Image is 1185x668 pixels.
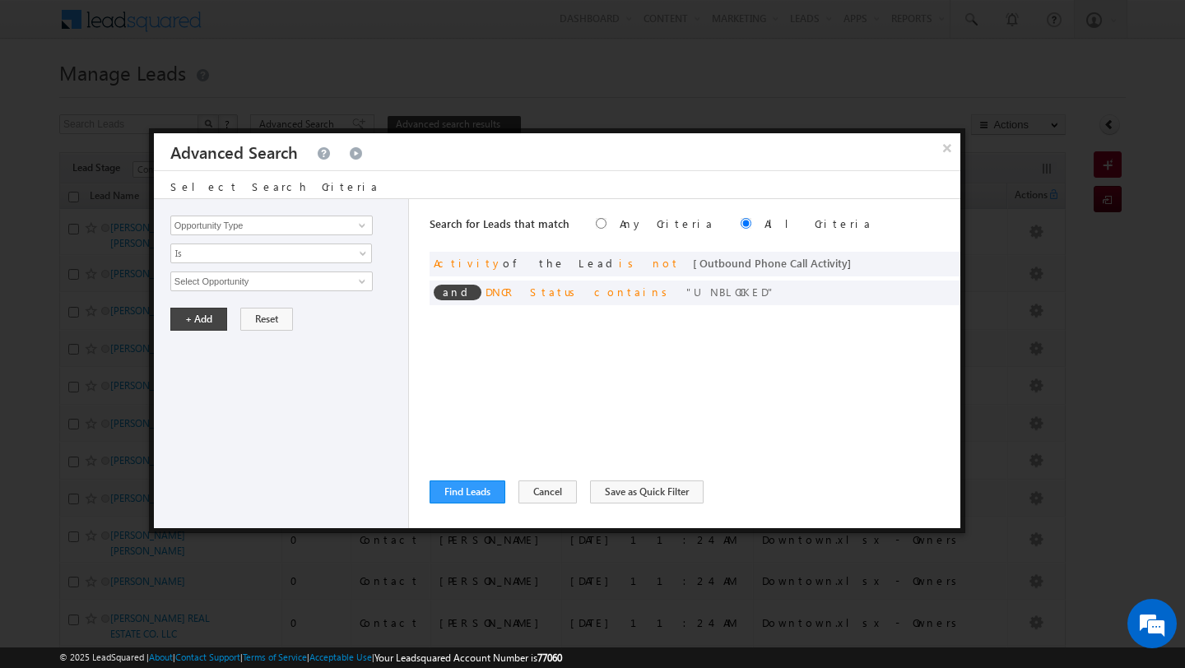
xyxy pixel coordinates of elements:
button: Reset [240,308,293,331]
span: Select Search Criteria [170,179,379,193]
input: Type to Search [170,271,373,291]
button: Find Leads [430,480,505,503]
span: contains [594,285,673,299]
a: Terms of Service [243,652,307,662]
button: + Add [170,308,227,331]
button: Save as Quick Filter [590,480,704,503]
a: Acceptable Use [309,652,372,662]
a: About [149,652,173,662]
span: © 2025 LeadSquared | | | | | [59,650,562,666]
span: and [434,285,481,300]
a: Show All Items [350,273,370,290]
button: Cancel [518,480,577,503]
h3: Advanced Search [170,133,298,170]
a: Contact Support [175,652,240,662]
span: Your Leadsquared Account Number is [374,652,562,664]
span: UNBLOCKED [686,285,775,299]
span: is not [619,256,680,270]
input: Type to Search [170,216,373,235]
label: All Criteria [764,216,872,230]
span: DNCR Status [486,285,581,299]
label: Any Criteria [620,216,714,230]
span: Search for Leads that match [430,216,569,230]
span: of the Lead ] [434,256,860,270]
a: Show All Items [350,217,370,234]
span: 77060 [537,652,562,664]
span: Activity [434,256,503,270]
button: × [934,133,960,162]
span: [ Outbound Phone Call Activity [693,256,848,270]
span: Is [171,246,350,261]
a: Is [170,244,372,263]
